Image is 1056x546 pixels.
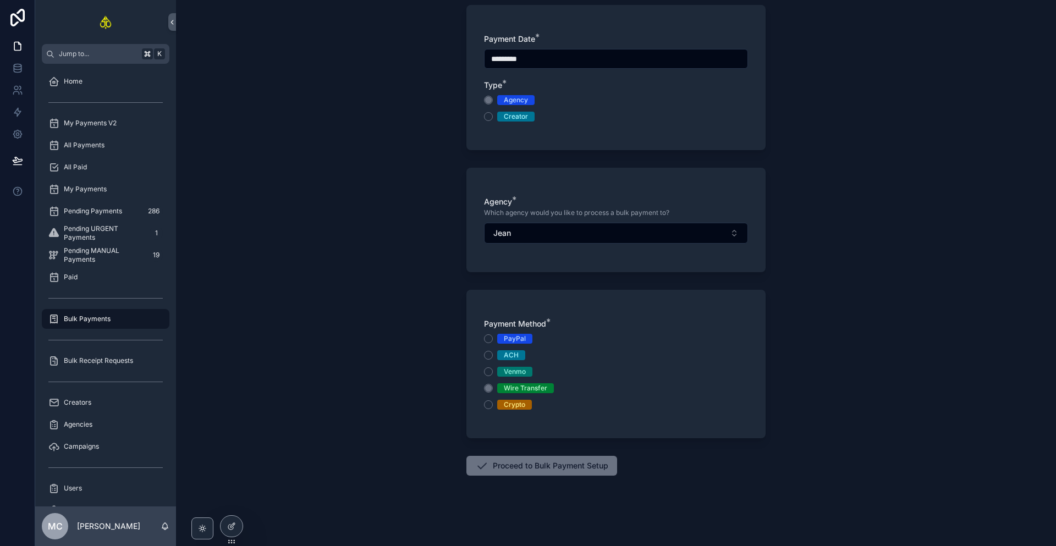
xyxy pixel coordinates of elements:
[64,398,91,407] span: Creators
[42,223,169,243] a: Pending URGENT Payments1
[42,179,169,199] a: My Payments
[504,400,525,410] div: Crypto
[64,119,117,128] span: My Payments V2
[42,478,169,498] a: Users
[64,484,82,493] span: Users
[504,383,547,393] div: Wire Transfer
[42,245,169,265] a: Pending MANUAL Payments19
[493,228,511,239] span: Jean
[484,34,535,43] span: Payment Date
[42,437,169,456] a: Campaigns
[484,319,546,328] span: Payment Method
[42,201,169,221] a: Pending Payments286
[64,442,99,451] span: Campaigns
[42,157,169,177] a: All Paid
[484,197,512,206] span: Agency
[150,227,163,240] div: 1
[145,205,163,218] div: 286
[77,521,140,532] p: [PERSON_NAME]
[504,95,528,105] div: Agency
[42,351,169,371] a: Bulk Receipt Requests
[64,77,82,86] span: Home
[64,420,92,429] span: Agencies
[42,393,169,412] a: Creators
[42,415,169,434] a: Agencies
[99,13,113,31] img: App logo
[42,135,169,155] a: All Payments
[64,185,107,194] span: My Payments
[64,224,145,242] span: Pending URGENT Payments
[42,113,169,133] a: My Payments V2
[150,249,163,262] div: 19
[42,267,169,287] a: Paid
[42,44,169,64] button: Jump to...K
[64,163,87,172] span: All Paid
[64,506,96,515] span: My Profile
[484,208,669,217] span: Which agency would you like to process a bulk payment to?
[504,350,519,360] div: ACH
[48,520,63,533] span: MC
[42,500,169,520] a: My Profile
[64,246,145,264] span: Pending MANUAL Payments
[35,64,176,506] div: scrollable content
[64,356,133,365] span: Bulk Receipt Requests
[64,207,122,216] span: Pending Payments
[59,49,137,58] span: Jump to...
[484,80,502,90] span: Type
[484,223,748,244] button: Select Button
[466,456,617,476] button: Proceed to Bulk Payment Setup
[64,315,111,323] span: Bulk Payments
[42,71,169,91] a: Home
[504,367,526,377] div: Venmo
[504,334,526,344] div: PayPal
[504,112,528,122] div: Creator
[42,309,169,329] a: Bulk Payments
[64,273,78,282] span: Paid
[155,49,164,58] span: K
[64,141,105,150] span: All Payments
